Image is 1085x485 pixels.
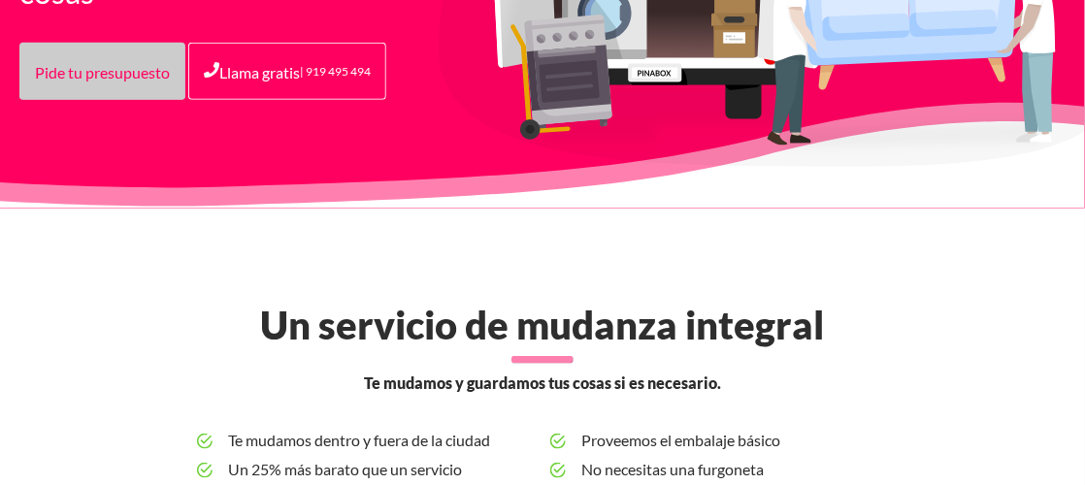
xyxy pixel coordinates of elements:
a: Llama gratis| 919 495 494 [188,43,386,100]
font: Proveemos el embalaje básico [581,431,780,449]
font: Pide tu presupuesto [35,63,170,81]
font: Te mudamos dentro y fuera de la ciudad [228,431,490,449]
a: Pide tu presupuesto [19,43,185,100]
font: No necesitas una furgoneta [581,460,764,478]
font: Llama gratis [219,63,300,81]
font: | 919 495 494 [300,64,371,79]
font: Te mudamos y guardamos tus cosas si es necesario. [364,373,721,392]
font: Un servicio de mudanza integral [261,302,825,348]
